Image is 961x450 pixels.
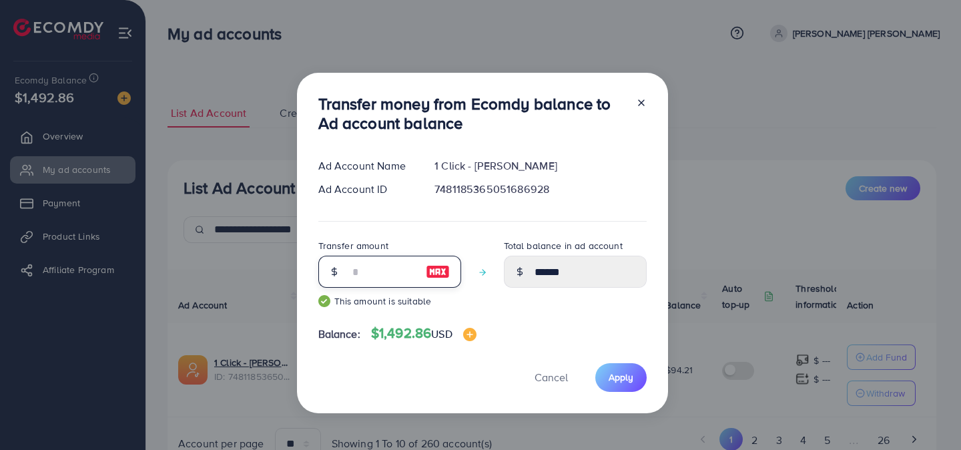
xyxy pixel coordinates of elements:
span: Apply [609,371,633,384]
img: image [463,328,476,341]
div: 7481185365051686928 [424,182,657,197]
label: Transfer amount [318,239,388,252]
span: USD [431,326,452,341]
button: Apply [595,363,647,392]
span: Cancel [535,370,568,385]
div: Ad Account ID [308,182,424,197]
div: 1 Click - [PERSON_NAME] [424,158,657,174]
h4: $1,492.86 [371,325,476,342]
h3: Transfer money from Ecomdy balance to Ad account balance [318,94,625,133]
small: This amount is suitable [318,294,461,308]
iframe: Chat [904,390,951,440]
div: Ad Account Name [308,158,424,174]
img: guide [318,295,330,307]
label: Total balance in ad account [504,239,623,252]
img: image [426,264,450,280]
span: Balance: [318,326,360,342]
button: Cancel [518,363,585,392]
